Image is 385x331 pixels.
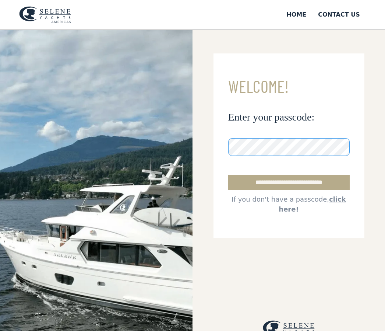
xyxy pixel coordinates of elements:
div: If you don't have a passcode, [228,194,350,214]
a: click here! [279,195,346,213]
div: Contact US [318,10,360,19]
h3: Enter your passcode: [228,111,350,123]
h3: Welcome! [228,77,350,96]
div: Home [286,10,306,19]
form: Email Form [213,53,364,238]
img: logo [19,6,71,23]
